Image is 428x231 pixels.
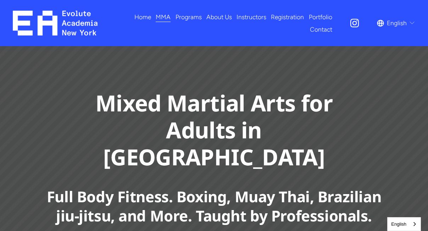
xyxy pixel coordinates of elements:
[156,11,171,22] span: MMA
[377,17,415,29] div: language picker
[156,11,171,23] a: folder dropdown
[387,217,421,231] aside: Language selected: English
[134,11,151,23] a: Home
[13,11,98,35] img: EA
[237,11,266,23] a: Instructors
[95,88,338,172] strong: Mixed Martial Arts for Adults in [GEOGRAPHIC_DATA]
[47,186,385,226] strong: Full Body Fitness. Boxing, Muay Thai, Brazilian jiu-jitsu, and More. Taught by Professionals.
[310,23,332,35] a: Contact
[176,11,202,22] span: Programs
[309,11,332,23] a: Portfolio
[387,17,407,28] span: English
[388,218,421,231] a: English
[271,11,304,23] a: Registration
[176,11,202,23] a: folder dropdown
[206,11,232,23] a: About Us
[349,18,360,28] a: Instagram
